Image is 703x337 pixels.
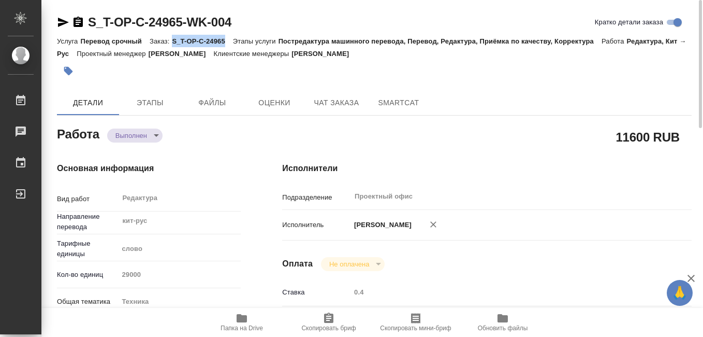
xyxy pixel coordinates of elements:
h4: Исполнители [282,162,692,175]
p: Заказ: [150,37,172,45]
div: слово [118,240,241,258]
span: Оценки [250,96,299,109]
button: 🙏 [667,280,693,306]
p: S_T-OP-C-24965 [172,37,232,45]
h2: 11600 RUB [616,128,680,146]
span: 🙏 [671,282,689,304]
span: Кратко детали заказа [595,17,663,27]
span: Файлы [187,96,237,109]
p: Тарифные единицы [57,238,118,259]
p: Услуга [57,37,80,45]
button: Удалить исполнителя [422,213,445,236]
span: Обновить файлы [478,325,528,332]
p: [PERSON_NAME] [291,50,357,58]
p: Ставка [282,287,350,298]
span: Чат заказа [312,96,361,109]
button: Скопировать бриф [285,308,372,337]
p: Исполнитель [282,220,350,230]
span: Скопировать мини-бриф [380,325,451,332]
p: [PERSON_NAME] [350,220,412,230]
h2: Работа [57,124,99,143]
h4: Оплата [282,258,313,270]
span: SmartCat [374,96,423,109]
span: Папка на Drive [221,325,263,332]
button: Скопировать ссылку для ЯМессенджера [57,16,69,29]
button: Скопировать мини-бриф [372,308,459,337]
span: Скопировать бриф [301,325,356,332]
p: Общая тематика [57,297,118,307]
input: Пустое поле [118,267,241,282]
p: Подразделение [282,192,350,203]
span: Детали [63,96,113,109]
p: [PERSON_NAME] [149,50,214,58]
p: Постредактура машинного перевода, Перевод, Редактура, Приёмка по качеству, Корректура [279,37,602,45]
button: Скопировать ссылку [72,16,84,29]
p: Перевод срочный [80,37,150,45]
button: Добавить тэг [57,60,80,82]
button: Папка на Drive [198,308,285,337]
button: Выполнен [112,131,150,140]
p: Клиентские менеджеры [214,50,292,58]
div: Выполнен [321,257,385,271]
p: Работа [602,37,627,45]
p: Проектный менеджер [77,50,148,58]
button: Обновить файлы [459,308,546,337]
input: Пустое поле [350,285,657,300]
button: Не оплачена [326,260,372,269]
div: Выполнен [107,129,163,143]
p: Вид работ [57,194,118,204]
p: Направление перевода [57,212,118,232]
span: Этапы [125,96,175,109]
div: Техника [118,293,241,311]
h4: Основная информация [57,162,241,175]
p: Кол-во единиц [57,270,118,280]
p: Этапы услуги [233,37,279,45]
a: S_T-OP-C-24965-WK-004 [88,15,231,29]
